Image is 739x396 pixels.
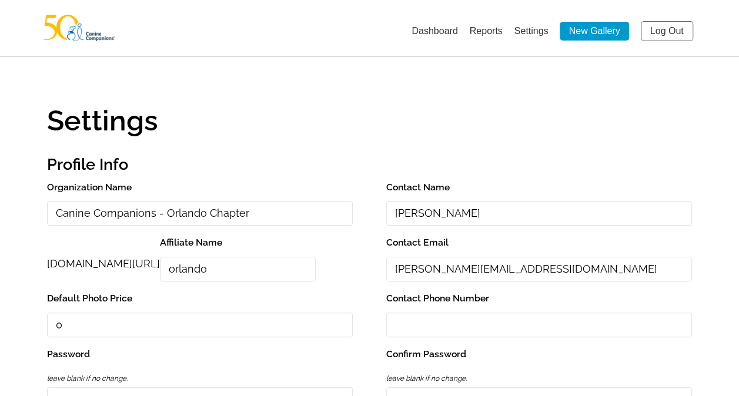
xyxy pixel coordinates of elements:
label: Affiliate Name [160,234,316,251]
label: Confirm Password [386,346,692,363]
a: New Gallery [560,22,628,41]
label: Contact Email [386,234,692,251]
span: [DOMAIN_NAME][URL] [47,257,160,270]
label: Contact Name [386,179,692,196]
label: Default Photo Price [47,290,353,307]
a: Log Out [641,21,693,41]
label: Organization Name [47,179,353,196]
a: Dashboard [412,26,457,36]
span: leave blank if no change. [47,374,128,382]
label: Contact Phone Number [386,290,692,307]
a: Settings [514,26,549,36]
label: Password [47,346,353,363]
a: Reports [470,26,503,36]
img: Snapphound Logo [44,15,115,41]
span: leave blank if no change. [386,374,467,382]
h1: Settings [47,106,692,135]
h2: Profile Info [47,150,692,179]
